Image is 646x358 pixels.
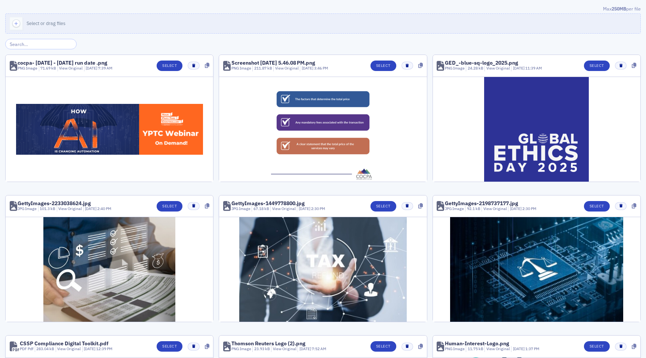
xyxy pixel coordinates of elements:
[231,341,305,346] div: Thomson Reuters Logo (2).png
[525,65,542,71] span: 11:39 AM
[483,206,507,211] a: View Original
[466,346,483,352] div: 11.75 kB
[312,346,326,351] span: 7:52 AM
[370,201,396,212] button: Select
[445,206,464,212] div: JPG Image
[231,206,250,212] div: JPG Image
[231,60,315,65] div: Screenshot [DATE] 5.46.08 PM.png
[58,206,82,211] a: View Original
[486,65,510,71] a: View Original
[314,65,328,71] span: 3:46 PM
[584,201,610,212] button: Select
[275,65,299,71] a: View Original
[272,206,296,211] a: View Original
[97,206,111,211] span: 2:40 PM
[486,346,510,351] a: View Original
[510,206,522,211] span: [DATE]
[465,206,480,212] div: 92.1 kB
[252,346,270,352] div: 23.93 kB
[525,346,539,351] span: 1:37 PM
[466,65,483,71] div: 24.28 kB
[302,65,314,71] span: [DATE]
[18,60,107,65] div: cocpa- [DATE] - [DATE] run date .png
[445,65,465,71] div: PNG Image
[27,20,65,26] span: Select or drag files
[584,341,610,352] button: Select
[231,201,305,206] div: GettyImages-1449778800.jpg
[20,341,108,346] div: CSSP Compliance Digital Toolkit.pdf
[57,346,81,351] a: View Original
[157,61,182,71] button: Select
[35,346,55,352] div: 283.04 kB
[584,61,610,71] button: Select
[231,346,251,352] div: PNG Image
[252,206,269,212] div: 67.18 kB
[513,346,525,351] span: [DATE]
[157,201,182,212] button: Select
[231,65,251,71] div: PNG Image
[522,206,536,211] span: 2:30 PM
[18,206,37,212] div: JPG Image
[252,65,272,71] div: 211.87 kB
[311,206,325,211] span: 2:30 PM
[84,346,96,351] span: [DATE]
[59,65,83,71] a: View Original
[18,201,91,206] div: GettyImages-2233038624.jpg
[273,346,296,351] a: View Original
[157,341,182,352] button: Select
[299,206,311,211] span: [DATE]
[20,346,33,352] div: PDF Pdf
[445,346,465,352] div: PNG Image
[85,206,97,211] span: [DATE]
[445,201,518,206] div: GettyImages-2198737177.jpg
[5,39,77,49] input: Search…
[299,346,312,351] span: [DATE]
[86,65,98,71] span: [DATE]
[39,65,56,71] div: 71.69 kB
[5,5,641,13] div: Max per file
[38,206,56,212] div: 101.3 kB
[445,60,518,65] div: GED_-blue-sq-logo_2025.png
[513,65,525,71] span: [DATE]
[98,65,113,71] span: 7:39 AM
[612,6,626,12] span: 250MB
[370,341,396,352] button: Select
[5,13,641,34] button: Select or drag files
[370,61,396,71] button: Select
[18,65,37,71] div: PNG Image
[96,346,113,351] span: 12:39 PM
[445,341,509,346] div: Human-Interest-Logo.png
